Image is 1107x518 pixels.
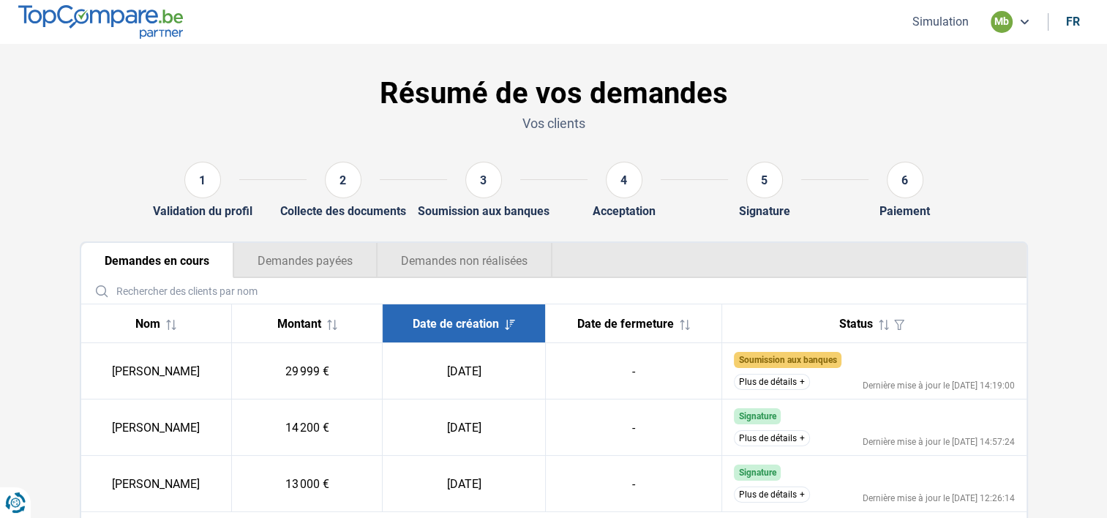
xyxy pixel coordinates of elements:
[887,162,923,198] div: 6
[184,162,221,198] div: 1
[18,5,183,38] img: TopCompare.be
[863,494,1015,503] div: Dernière mise à jour le [DATE] 12:26:14
[383,399,546,456] td: [DATE]
[839,317,873,331] span: Status
[80,76,1028,111] h1: Résumé de vos demandes
[81,243,233,278] button: Demandes en cours
[383,343,546,399] td: [DATE]
[734,374,810,390] button: Plus de détails
[991,11,1013,33] div: mb
[153,204,252,218] div: Validation du profil
[233,243,377,278] button: Demandes payées
[908,14,973,29] button: Simulation
[377,243,552,278] button: Demandes non réalisées
[879,204,930,218] div: Paiement
[734,430,810,446] button: Plus de détails
[232,343,383,399] td: 29 999 €
[738,411,776,421] span: Signature
[277,317,321,331] span: Montant
[135,317,160,331] span: Nom
[863,438,1015,446] div: Dernière mise à jour le [DATE] 14:57:24
[546,456,722,512] td: -
[81,399,232,456] td: [PERSON_NAME]
[465,162,502,198] div: 3
[81,456,232,512] td: [PERSON_NAME]
[280,204,406,218] div: Collecte des documents
[232,399,383,456] td: 14 200 €
[738,468,776,478] span: Signature
[546,399,722,456] td: -
[325,162,361,198] div: 2
[80,114,1028,132] p: Vos clients
[546,343,722,399] td: -
[418,204,549,218] div: Soumission aux banques
[606,162,642,198] div: 4
[593,204,656,218] div: Acceptation
[577,317,674,331] span: Date de fermeture
[81,343,232,399] td: [PERSON_NAME]
[739,204,790,218] div: Signature
[413,317,499,331] span: Date de création
[87,278,1021,304] input: Rechercher des clients par nom
[232,456,383,512] td: 13 000 €
[863,381,1015,390] div: Dernière mise à jour le [DATE] 14:19:00
[1066,15,1080,29] div: fr
[734,487,810,503] button: Plus de détails
[738,355,836,365] span: Soumission aux banques
[383,456,546,512] td: [DATE]
[746,162,783,198] div: 5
